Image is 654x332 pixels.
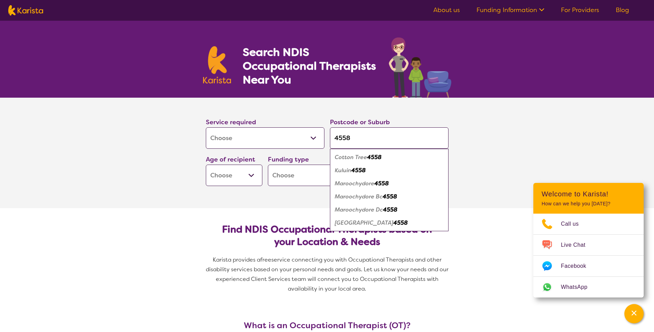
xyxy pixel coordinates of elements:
h1: Search NDIS Occupational Therapists Near You [243,45,377,87]
div: Kuluin 4558 [333,164,445,177]
em: 4558 [374,180,389,187]
em: 4558 [351,167,366,174]
ul: Choose channel [533,214,644,297]
span: WhatsApp [561,282,596,292]
label: Funding type [268,155,309,164]
a: Web link opens in a new tab. [533,277,644,297]
h2: Welcome to Karista! [542,190,635,198]
label: Service required [206,118,256,126]
em: Maroochydore Bc [335,193,383,200]
em: 4558 [383,206,398,213]
h3: What is an Occupational Therapist (OT)? [203,321,451,330]
em: Kuluin [335,167,351,174]
span: Karista provides a [213,256,260,263]
a: Funding Information [476,6,544,14]
a: Blog [616,6,629,14]
img: Karista logo [203,46,231,84]
button: Channel Menu [624,304,644,323]
span: service connecting you with Occupational Therapists and other disability services based on your p... [206,256,450,292]
div: Maroochydore Dc 4558 [333,203,445,216]
div: Channel Menu [533,183,644,297]
span: Live Chat [561,240,594,250]
label: Postcode or Suburb [330,118,390,126]
em: 4558 [383,193,397,200]
img: Karista logo [8,5,43,16]
div: Maroochydore 4558 [333,177,445,190]
a: About us [433,6,460,14]
a: For Providers [561,6,599,14]
h2: Find NDIS Occupational Therapists based on your Location & Needs [211,223,443,248]
div: Cotton Tree 4558 [333,151,445,164]
em: 4558 [367,154,382,161]
em: Maroochydore Dc [335,206,383,213]
span: free [260,256,271,263]
span: Call us [561,219,587,229]
img: occupational-therapy [389,37,451,98]
em: [GEOGRAPHIC_DATA] [335,219,393,226]
input: Type [330,127,449,149]
div: Maroochydore Bc 4558 [333,190,445,203]
em: Maroochydore [335,180,374,187]
span: Facebook [561,261,594,271]
p: How can we help you [DATE]? [542,201,635,207]
div: Sunshine Plaza 4558 [333,216,445,230]
em: 4558 [393,219,408,226]
label: Age of recipient [206,155,255,164]
em: Cotton Tree [335,154,367,161]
